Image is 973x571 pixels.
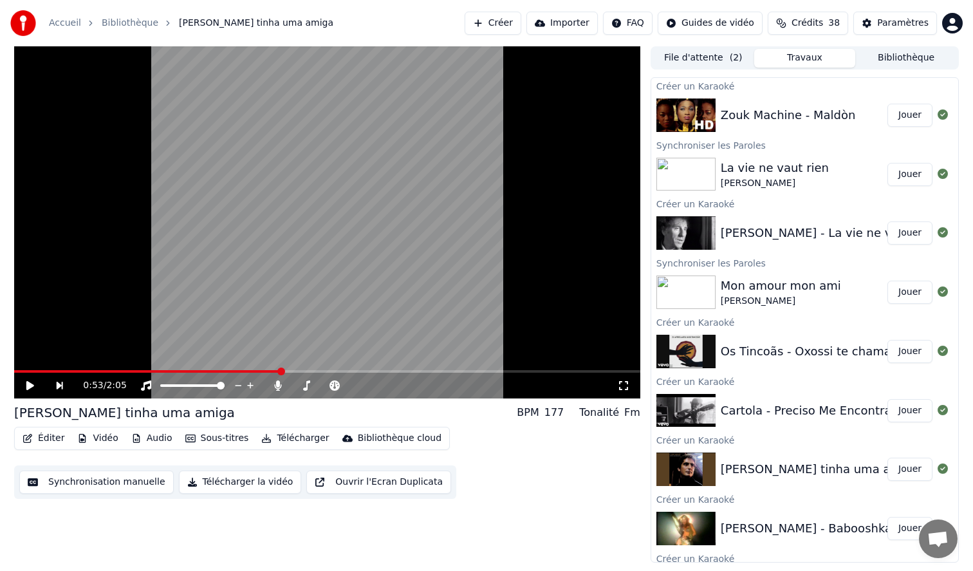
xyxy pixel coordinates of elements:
span: 38 [828,17,840,30]
div: La vie ne vaut rien [721,159,829,177]
button: Jouer [887,458,932,481]
div: Mon amour mon ami [721,277,841,295]
button: Jouer [887,281,932,304]
img: youka [10,10,36,36]
button: Créer [465,12,521,35]
button: Jouer [887,517,932,540]
div: Synchroniser les Paroles [651,137,958,153]
button: Télécharger la vidéo [179,471,302,494]
div: Créer un Karaoké [651,78,958,93]
div: Créer un Karaoké [651,196,958,211]
button: Jouer [887,163,932,186]
div: Créer un Karaoké [651,432,958,447]
button: Télécharger [256,429,334,447]
nav: breadcrumb [49,17,333,30]
div: [PERSON_NAME] [721,177,829,190]
button: Travaux [754,49,856,68]
span: 0:53 [83,379,103,392]
button: Guides de vidéo [658,12,763,35]
div: Os Tincoãs - Oxossi te chama [721,342,891,360]
div: Créer un Karaoké [651,314,958,330]
button: FAQ [603,12,653,35]
button: Éditer [17,429,69,447]
button: Audio [126,429,178,447]
button: Synchronisation manuelle [19,471,174,494]
button: File d'attente [653,49,754,68]
a: Bibliothèque [102,17,158,30]
div: [PERSON_NAME] [721,295,841,308]
span: Crédits [792,17,823,30]
button: Jouer [887,221,932,245]
button: Bibliothèque [855,49,957,68]
div: Zouk Machine - Maldòn [721,106,856,124]
span: [PERSON_NAME] tinha uma amiga [179,17,333,30]
div: [PERSON_NAME] tinha uma amiga [721,460,920,478]
div: 177 [544,405,564,420]
a: Accueil [49,17,81,30]
div: Ouvrir le chat [919,520,958,558]
span: 2:05 [106,379,126,392]
div: [PERSON_NAME] - Babooshka [721,520,892,538]
button: Jouer [887,104,932,127]
button: Sous-titres [180,429,254,447]
button: Paramètres [853,12,937,35]
button: Importer [526,12,598,35]
button: Ouvrir l'Ecran Duplicata [306,471,451,494]
div: Bibliothèque cloud [358,432,441,445]
span: ( 2 ) [730,51,743,64]
div: Fm [624,405,640,420]
div: Créer un Karaoké [651,550,958,566]
button: Crédits38 [768,12,848,35]
div: Cartola - Preciso Me Encontrar [721,402,896,420]
div: [PERSON_NAME] tinha uma amiga [14,404,235,422]
div: Tonalité [579,405,619,420]
div: Créer un Karaoké [651,373,958,389]
div: Synchroniser les Paroles [651,255,958,270]
button: Vidéo [72,429,123,447]
div: Créer un Karaoké [651,491,958,507]
div: Paramètres [877,17,929,30]
div: / [83,379,114,392]
div: [PERSON_NAME] - La vie ne vaut rien [721,224,937,242]
div: BPM [517,405,539,420]
button: Jouer [887,399,932,422]
button: Jouer [887,340,932,363]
